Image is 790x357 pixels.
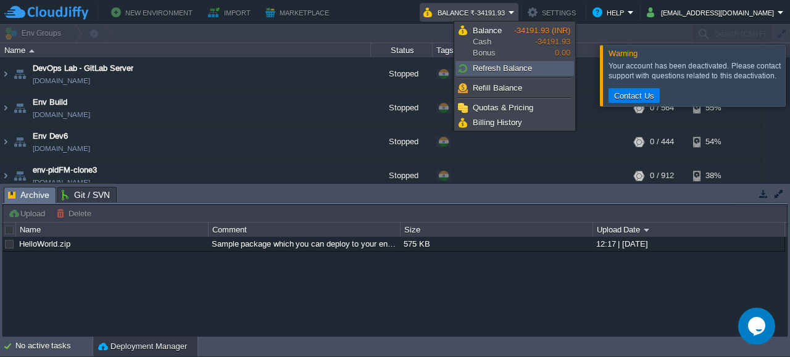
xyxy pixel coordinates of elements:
[514,26,570,35] span: -34191.93 (INR)
[19,239,70,248] a: HelloWorld.zip
[8,187,49,203] span: Archive
[4,5,88,20] img: CloudJiffy
[631,43,761,57] div: Usage
[593,237,784,251] div: 12:17 | [DATE]
[456,116,573,129] a: Billing History
[209,237,399,251] div: Sample package which you can deploy to your environment. Feel free to delete and upload a package...
[209,223,400,237] div: Comment
[473,25,514,59] span: Cash Bonus
[371,91,433,125] div: Stopped
[609,49,638,58] span: Warning
[650,125,674,158] div: 0 / 444
[456,81,573,95] a: Refill Balance
[265,5,333,20] button: Marketplace
[11,91,28,125] img: AMDAwAAAACH5BAEAAAAALAAAAAABAAEAAAICRAEAOw==
[473,83,522,92] span: Refill Balance
[650,91,674,125] div: 0 / 564
[371,125,433,158] div: Stopped
[33,75,90,87] a: [DOMAIN_NAME]
[17,223,207,237] div: Name
[650,159,674,192] div: 0 / 912
[610,90,658,101] button: Contact Us
[1,159,10,192] img: AMDAwAAAACH5BAEAAAAALAAAAAABAAEAAAICRAEAOw==
[738,308,778,345] iframe: chat widget
[33,176,90,189] span: [DOMAIN_NAME]
[1,125,10,158] img: AMDAwAAAACH5BAEAAAAALAAAAAABAAEAAAICRAEAOw==
[473,64,532,73] span: Refresh Balance
[473,26,502,35] span: Balance
[62,187,110,202] span: Git / SVN
[693,91,733,125] div: 55%
[111,5,196,20] button: New Environment
[33,130,68,142] a: Env Dev6
[371,57,433,91] div: Stopped
[11,57,28,91] img: AMDAwAAAACH5BAEAAAAALAAAAAABAAEAAAICRAEAOw==
[56,208,95,219] button: Delete
[33,164,97,176] a: env-pidFM-clone3
[456,101,573,115] a: Quotas & Pricing
[401,223,592,237] div: Size
[456,62,573,75] a: Refresh Balance
[473,103,533,112] span: Quotas & Pricing
[372,43,432,57] div: Status
[11,159,28,192] img: AMDAwAAAACH5BAEAAAAALAAAAAABAAEAAAICRAEAOw==
[592,5,628,20] button: Help
[371,159,433,192] div: Stopped
[33,109,90,121] span: [DOMAIN_NAME]
[647,5,778,20] button: [EMAIL_ADDRESS][DOMAIN_NAME]
[33,142,90,155] span: [DOMAIN_NAME]
[33,96,67,109] a: Env Build
[401,237,591,251] div: 575 KB
[1,57,10,91] img: AMDAwAAAACH5BAEAAAAALAAAAAABAAEAAAICRAEAOw==
[1,91,10,125] img: AMDAwAAAACH5BAEAAAAALAAAAAABAAEAAAICRAEAOw==
[15,337,93,356] div: No active tasks
[609,61,782,81] div: Your account has been deactivated. Please contact support with questions related to this deactiva...
[33,62,133,75] a: DevOps Lab - GitLab Server
[1,43,370,57] div: Name
[208,5,254,20] button: Import
[423,5,509,20] button: Balance ₹-34191.93
[693,159,733,192] div: 38%
[29,49,35,52] img: AMDAwAAAACH5BAEAAAAALAAAAAABAAEAAAICRAEAOw==
[8,208,49,219] button: Upload
[473,118,522,127] span: Billing History
[514,26,570,57] span: -34191.93 0.00
[98,340,187,353] button: Deployment Manager
[528,5,580,20] button: Settings
[693,125,733,158] div: 54%
[594,223,784,237] div: Upload Date
[433,43,630,57] div: Tags
[11,125,28,158] img: AMDAwAAAACH5BAEAAAAALAAAAAABAAEAAAICRAEAOw==
[456,23,573,60] a: BalanceCashBonus-34191.93 (INR)-34191.930.00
